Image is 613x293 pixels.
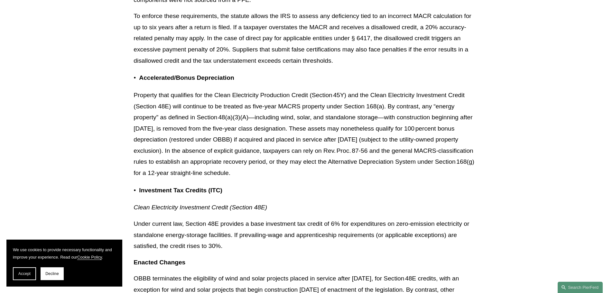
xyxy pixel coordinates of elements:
[134,11,479,66] p: To enforce these requirements, the statute allows the IRS to assess any deficiency tied to an inc...
[558,282,603,293] a: Search this site
[13,267,36,280] button: Accept
[134,259,185,266] strong: Enacted Changes
[134,218,479,252] p: Under current law, Section 48E provides a base investment tax credit of 6% for expenditures on ze...
[18,271,31,276] span: Accept
[134,90,479,179] p: Property that qualifies for the Clean Electricity Production Credit (Section 45Y) and the Clean E...
[13,246,116,261] p: We use cookies to provide necessary functionality and improve your experience. Read our .
[77,255,102,260] a: Cookie Policy
[41,267,64,280] button: Decline
[6,240,122,287] section: Cookie banner
[45,271,59,276] span: Decline
[139,187,222,194] strong: Investment Tax Credits (ITC)
[134,204,267,211] em: Clean Electricity Investment Credit (Section 48E)
[139,74,234,81] strong: Accelerated/Bonus Depreciation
